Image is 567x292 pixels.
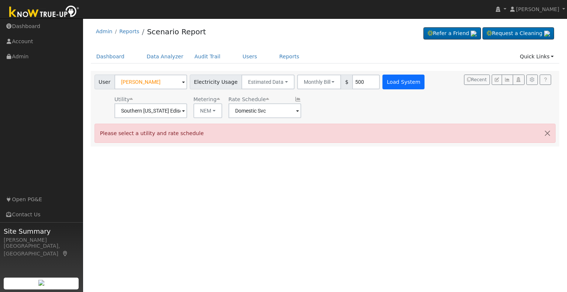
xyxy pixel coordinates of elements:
span: Please select a utility and rate schedule [100,130,204,136]
span: $ [341,75,353,89]
input: Select a User [114,75,187,89]
input: Select a Rate Schedule [228,103,301,118]
button: Recent [464,75,490,85]
span: Electricity Usage [190,75,242,89]
span: [PERSON_NAME] [516,6,559,12]
div: Metering [193,96,222,103]
a: Help Link [540,75,551,85]
a: Scenario Report [147,27,206,36]
img: retrieve [544,31,550,37]
span: Alias: None [228,96,269,102]
a: Users [237,50,263,63]
a: Quick Links [514,50,559,63]
div: [PERSON_NAME] [4,236,79,244]
button: Close [540,124,555,142]
a: Data Analyzer [141,50,189,63]
span: Site Summary [4,226,79,236]
a: Admin [96,28,113,34]
a: Refer a Friend [423,27,481,40]
a: Reports [119,28,139,34]
button: Load System [382,75,425,89]
img: Know True-Up [6,4,83,21]
div: Utility [114,96,187,103]
a: Dashboard [91,50,130,63]
img: retrieve [38,280,44,286]
button: Estimated Data [241,75,295,89]
div: [GEOGRAPHIC_DATA], [GEOGRAPHIC_DATA] [4,242,79,258]
img: retrieve [471,31,477,37]
span: User [94,75,115,89]
button: NEM [193,103,222,118]
a: Map [62,251,69,257]
button: Settings [526,75,538,85]
button: Monthly Bill [297,75,341,89]
a: Reports [274,50,305,63]
button: Multi-Series Graph [502,75,513,85]
a: Audit Trail [189,50,226,63]
a: Request a Cleaning [482,27,554,40]
input: Select a Utility [114,103,187,118]
button: Edit User [492,75,502,85]
button: Login As [513,75,524,85]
